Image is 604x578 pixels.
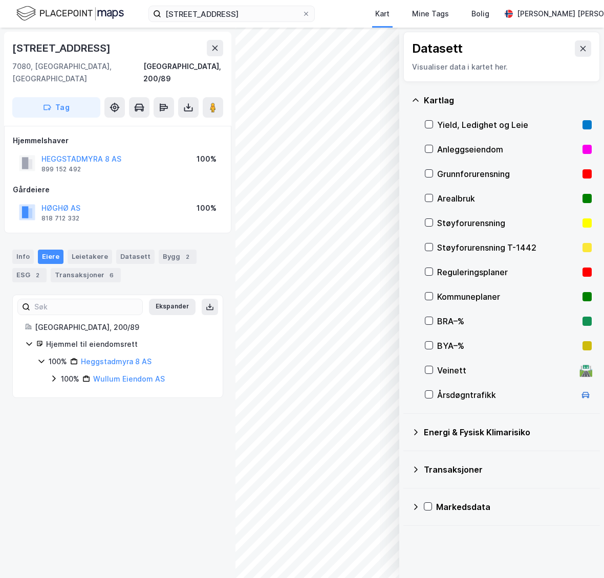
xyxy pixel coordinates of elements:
div: Datasett [116,250,155,264]
div: Visualiser data i kartet her. [412,61,591,73]
div: Årsdøgntrafikk [437,389,575,401]
div: Hjemmelshaver [13,135,223,147]
a: Heggstadmyra 8 AS [81,357,152,366]
div: Datasett [412,40,463,57]
button: Ekspander [149,299,196,315]
div: Støyforurensning [437,217,578,229]
div: Arealbruk [437,192,578,205]
div: 7080, [GEOGRAPHIC_DATA], [GEOGRAPHIC_DATA] [12,60,143,85]
div: Energi & Fysisk Klimarisiko [424,426,592,438]
div: Veinett [437,364,575,376]
div: ESG [12,268,47,282]
div: Markedsdata [436,501,592,513]
a: Wullum Eiendom AS [93,374,165,383]
div: Grunnforurensning [437,168,578,180]
img: logo.f888ab2527a4732fd821a326f86c7f29.svg [16,5,124,23]
div: Transaksjoner [424,463,592,476]
div: Kartlag [424,94,592,106]
div: Eiere [38,250,63,264]
div: 6 [106,270,117,280]
div: Transaksjoner [51,268,121,282]
div: Info [12,250,34,264]
div: 100% [197,202,217,214]
div: 2 [32,270,42,280]
div: 100% [61,373,79,385]
div: Yield, Ledighet og Leie [437,119,578,131]
input: Søk på adresse, matrikkel, gårdeiere, leietakere eller personer [161,6,302,21]
button: Tag [12,97,100,118]
div: Hjemmel til eiendomsrett [46,338,210,350]
iframe: Chat Widget [553,529,604,578]
div: [STREET_ADDRESS] [12,40,113,56]
div: BYA–% [437,340,578,352]
div: 899 152 492 [41,165,81,173]
div: Anleggseiendom [437,143,578,155]
div: Bolig [471,8,489,20]
div: 100% [49,355,67,368]
div: Mine Tags [412,8,449,20]
div: Gårdeiere [13,184,223,196]
div: Kart [375,8,390,20]
div: Reguleringsplaner [437,266,578,278]
div: Kommuneplaner [437,291,578,303]
div: Støyforurensning T-1442 [437,241,578,254]
div: [GEOGRAPHIC_DATA], 200/89 [143,60,223,85]
div: 818 712 332 [41,214,79,223]
div: Bygg [159,250,197,264]
div: 🛣️ [579,364,593,377]
div: 100% [197,153,217,165]
div: 2 [182,252,192,262]
div: Kontrollprogram for chat [553,529,604,578]
div: BRA–% [437,315,578,327]
input: Søk [30,299,142,315]
div: [GEOGRAPHIC_DATA], 200/89 [35,321,210,334]
div: Leietakere [68,250,112,264]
